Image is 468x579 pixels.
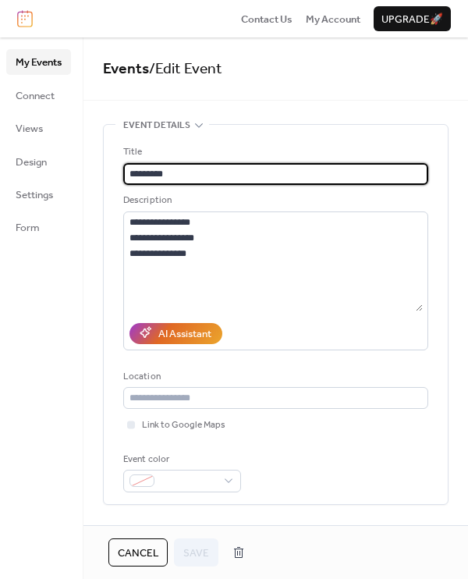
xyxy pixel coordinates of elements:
[6,115,71,140] a: Views
[16,55,62,70] span: My Events
[374,6,451,31] button: Upgrade🚀
[103,55,149,83] a: Events
[16,187,53,203] span: Settings
[241,12,292,27] span: Contact Us
[16,121,43,137] span: Views
[123,193,425,208] div: Description
[6,215,71,240] a: Form
[241,11,292,27] a: Contact Us
[6,83,71,108] a: Connect
[123,118,190,133] span: Event details
[381,12,443,27] span: Upgrade 🚀
[16,220,40,236] span: Form
[158,326,211,342] div: AI Assistant
[6,149,71,174] a: Design
[123,523,190,538] span: Date and time
[118,545,158,561] span: Cancel
[6,182,71,207] a: Settings
[142,417,225,433] span: Link to Google Maps
[123,452,238,467] div: Event color
[306,12,360,27] span: My Account
[149,55,222,83] span: / Edit Event
[17,10,33,27] img: logo
[123,369,425,385] div: Location
[16,155,47,170] span: Design
[108,538,168,567] button: Cancel
[6,49,71,74] a: My Events
[123,144,425,160] div: Title
[306,11,360,27] a: My Account
[16,88,55,104] span: Connect
[129,323,222,343] button: AI Assistant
